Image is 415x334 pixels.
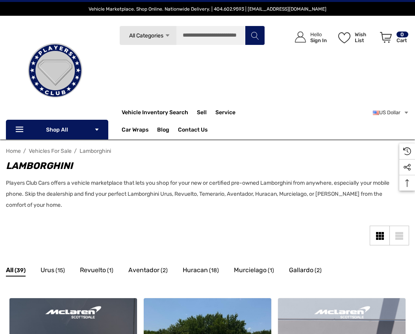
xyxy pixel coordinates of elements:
[41,265,65,278] a: Button Go To Sub Category Urus
[295,32,306,43] svg: Icon User Account
[286,24,331,51] a: Sign in
[6,265,13,275] span: All
[128,265,159,275] span: Aventador
[6,148,21,154] a: Home
[289,265,322,278] a: Button Go To Sub Category Gallardo
[161,265,168,276] span: (2)
[335,24,376,51] a: Wish List Wish List
[197,105,215,121] a: Sell
[80,148,111,154] a: Lamborghini
[268,265,274,276] span: (1)
[315,265,322,276] span: (2)
[122,126,148,135] span: Car Wraps
[6,159,401,173] h1: Lamborghini
[396,32,408,37] p: 0
[389,226,409,245] a: List View
[215,109,235,118] a: Service
[310,37,327,43] p: Sign In
[338,32,350,43] svg: Wish List
[178,126,207,135] a: Contact Us
[399,179,415,187] svg: Top
[56,265,65,276] span: (15)
[165,33,170,39] svg: Icon Arrow Down
[183,265,219,278] a: Button Go To Sub Category Huracan
[289,265,313,275] span: Gallardo
[157,126,169,135] a: Blog
[370,226,389,245] a: Grid View
[6,120,108,139] p: Shop All
[376,24,409,54] a: Cart with 0 items
[355,32,376,43] p: Wish List
[94,127,100,132] svg: Icon Arrow Down
[129,32,163,39] span: All Categories
[234,265,267,275] span: Murcielago
[6,144,409,158] nav: Breadcrumb
[29,148,72,154] a: Vehicles For Sale
[374,283,411,320] iframe: Tidio Chat
[310,32,327,37] p: Hello
[234,265,274,278] a: Button Go To Sub Category Murcielago
[245,26,265,45] button: Search
[380,32,392,43] svg: Review Your Cart
[209,265,219,276] span: (18)
[6,178,401,211] p: Players Club Cars offers a vehicle marketplace that lets you shop for your new or certified pre-o...
[122,122,157,138] a: Car Wraps
[80,265,106,275] span: Revuelto
[373,105,409,121] a: USD
[128,265,168,278] a: Button Go To Sub Category Aventador
[183,265,208,275] span: Huracan
[403,163,411,171] svg: Social Media
[15,125,26,134] svg: Icon Line
[15,265,26,276] span: (39)
[107,265,113,276] span: (1)
[16,31,94,110] img: Players Club | Cars For Sale
[197,109,207,118] span: Sell
[396,37,408,43] p: Cart
[403,147,411,155] svg: Recently Viewed
[89,6,326,12] span: Vehicle Marketplace. Shop Online. Nationwide Delivery. | 404.602.9593 | [EMAIL_ADDRESS][DOMAIN_NAME]
[119,26,176,45] a: All Categories Icon Arrow Down Icon Arrow Up
[122,109,188,118] a: Vehicle Inventory Search
[41,265,54,275] span: Urus
[80,265,113,278] a: Button Go To Sub Category Revuelto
